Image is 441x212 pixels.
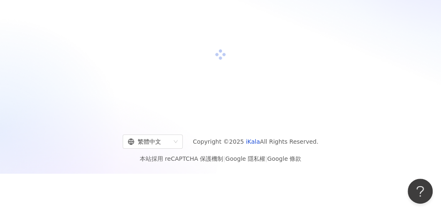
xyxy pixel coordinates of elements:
[265,155,267,162] span: |
[128,135,170,148] div: 繁體中文
[223,155,225,162] span: |
[225,155,265,162] a: Google 隱私權
[246,138,260,145] a: iKala
[267,155,301,162] a: Google 條款
[193,137,318,147] span: Copyright © 2025 All Rights Reserved.
[408,179,433,204] iframe: Help Scout Beacon - Open
[140,154,301,164] span: 本站採用 reCAPTCHA 保護機制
